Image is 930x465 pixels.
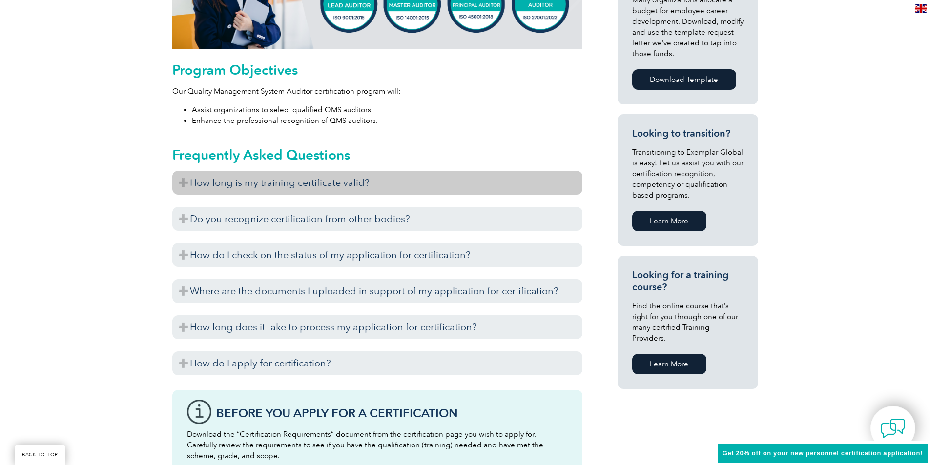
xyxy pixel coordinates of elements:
li: Assist organizations to select qualified QMS auditors [192,104,582,115]
h3: How do I apply for certification? [172,351,582,375]
a: Learn More [632,211,706,231]
p: Download the “Certification Requirements” document from the certification page you wish to apply ... [187,429,568,461]
p: Our Quality Management System Auditor certification program will: [172,86,582,97]
h3: How long does it take to process my application for certification? [172,315,582,339]
a: Download Template [632,69,736,90]
li: Enhance the professional recognition of QMS auditors. [192,115,582,126]
h2: Program Objectives [172,62,582,78]
img: contact-chat.png [881,416,905,441]
a: Learn More [632,354,706,374]
h3: Do you recognize certification from other bodies? [172,207,582,231]
h3: How long is my training certificate valid? [172,171,582,195]
p: Find the online course that’s right for you through one of our many certified Training Providers. [632,301,744,344]
a: BACK TO TOP [15,445,65,465]
h3: Looking to transition? [632,127,744,140]
span: Get 20% off on your new personnel certification application! [723,449,923,457]
p: Transitioning to Exemplar Global is easy! Let us assist you with our certification recognition, c... [632,147,744,201]
h2: Frequently Asked Questions [172,147,582,162]
h3: How do I check on the status of my application for certification? [172,243,582,267]
h3: Looking for a training course? [632,269,744,293]
h3: Where are the documents I uploaded in support of my application for certification? [172,279,582,303]
img: en [915,4,927,13]
h3: Before You Apply For a Certification [216,407,568,419]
